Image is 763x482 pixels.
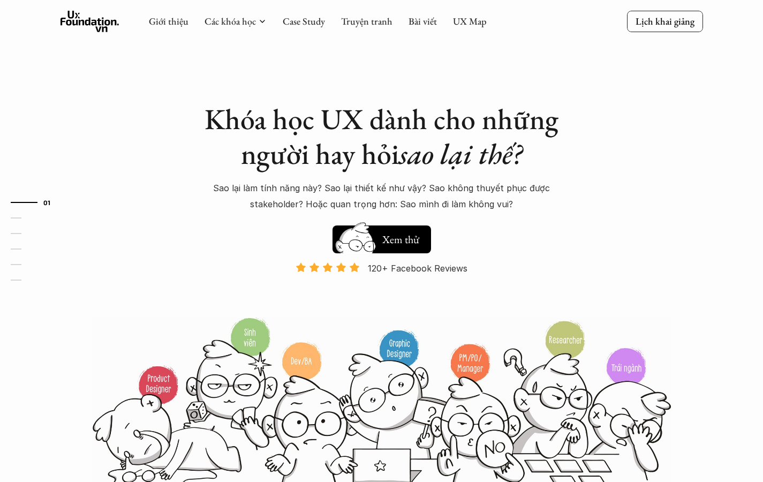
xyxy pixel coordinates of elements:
p: 120+ Facebook Reviews [368,260,467,276]
a: UX Map [453,15,487,27]
a: Các khóa học [205,15,256,27]
a: Bài viết [409,15,437,27]
a: Xem thử [333,220,431,253]
em: sao lại thế? [399,135,522,172]
h1: Khóa học UX dành cho những người hay hỏi [194,102,569,171]
a: Giới thiệu [149,15,188,27]
p: Sao lại làm tính năng này? Sao lại thiết kế như vậy? Sao không thuyết phục được stakeholder? Hoặc... [194,180,569,213]
p: Lịch khai giảng [636,15,694,27]
a: 120+ Facebook Reviews [286,262,477,316]
strong: 01 [43,198,51,206]
a: Truyện tranh [341,15,392,27]
a: 01 [11,196,62,209]
h5: Xem thử [381,232,420,247]
a: Lịch khai giảng [627,11,703,32]
a: Case Study [283,15,325,27]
